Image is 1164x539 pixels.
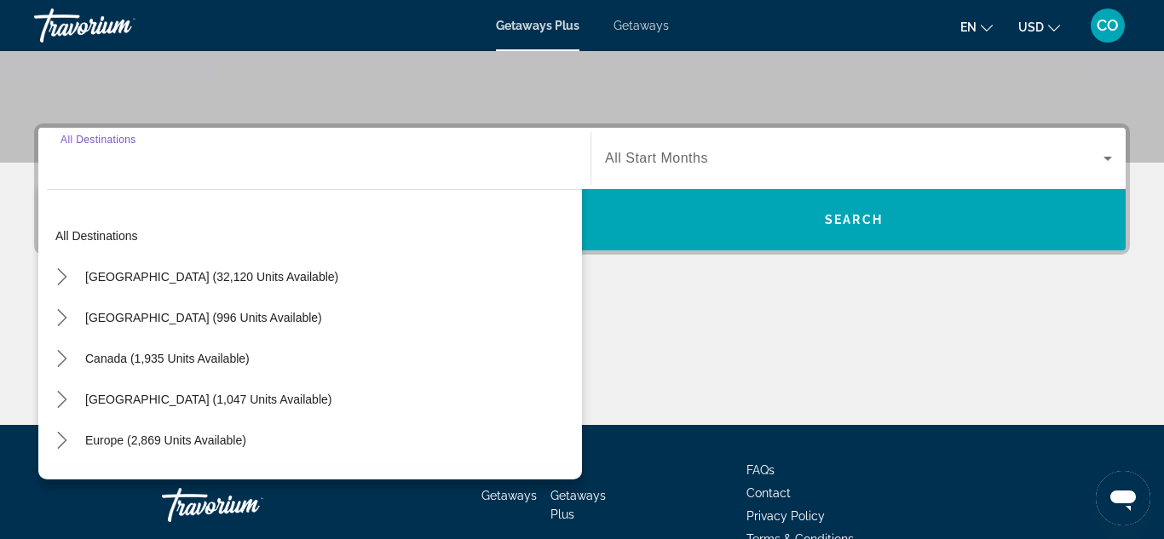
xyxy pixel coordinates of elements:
button: Search [582,189,1126,250]
button: Toggle Europe (2,869 units available) submenu [47,426,77,456]
span: [GEOGRAPHIC_DATA] (996 units available) [85,311,322,324]
a: Go Home [162,479,332,530]
button: Select destination: Australia (196 units available) [77,466,253,496]
span: Canada (1,935 units available) [85,352,250,365]
div: Search widget [38,128,1126,250]
a: Getaways [614,19,669,32]
button: Toggle Australia (196 units available) submenu [47,467,77,496]
button: Toggle Canada (1,935 units available) submenu [47,344,77,374]
button: Change currency [1018,14,1060,39]
span: All Destinations [61,134,136,145]
button: Select destination: Europe (2,869 units available) [77,425,255,456]
span: en [960,20,977,34]
button: User Menu [1086,8,1130,43]
span: CO [1097,17,1119,34]
span: [GEOGRAPHIC_DATA] (32,120 units available) [85,270,338,284]
button: Toggle United States (32,120 units available) submenu [47,262,77,292]
span: USD [1018,20,1044,34]
a: Travorium [34,3,205,48]
button: Change language [960,14,993,39]
a: FAQs [746,463,775,477]
span: Search [825,213,883,226]
a: Privacy Policy [746,509,825,523]
a: Getaways Plus [550,489,606,521]
span: Europe (2,869 units available) [85,433,246,447]
div: Destination options [38,181,582,479]
span: All Start Months [605,151,708,165]
a: Getaways Plus [496,19,579,32]
button: Toggle Caribbean & Atlantic Islands (1,047 units available) submenu [47,385,77,415]
button: Select destination: All destinations [47,221,582,251]
button: Select destination: Caribbean & Atlantic Islands (1,047 units available) [77,384,340,415]
span: All destinations [55,229,138,243]
button: Select destination: Mexico (996 units available) [77,302,331,333]
span: [GEOGRAPHIC_DATA] (1,047 units available) [85,393,331,406]
button: Select destination: United States (32,120 units available) [77,261,347,292]
iframe: Button to launch messaging window [1096,471,1150,525]
button: Select destination: Canada (1,935 units available) [77,343,258,374]
button: Toggle Mexico (996 units available) submenu [47,303,77,333]
input: Select destination [61,149,568,169]
a: Contact [746,486,791,500]
a: Getaways [481,489,537,502]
